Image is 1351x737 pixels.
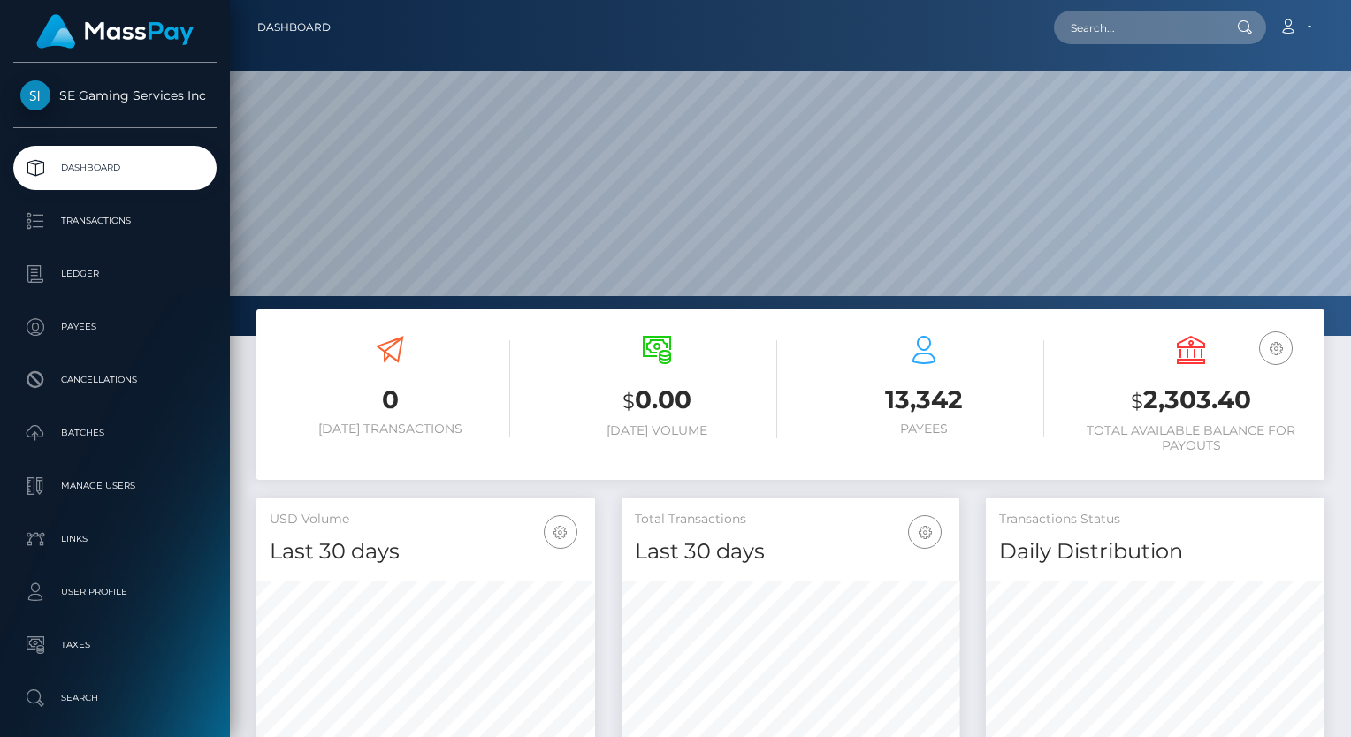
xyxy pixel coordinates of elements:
[804,383,1044,417] h3: 13,342
[20,420,210,446] p: Batches
[13,676,217,720] a: Search
[635,511,947,528] h5: Total Transactions
[13,199,217,243] a: Transactions
[20,473,210,499] p: Manage Users
[20,632,210,658] p: Taxes
[1071,423,1311,453] h6: Total Available Balance for Payouts
[20,685,210,711] p: Search
[270,536,582,567] h4: Last 30 days
[1054,11,1220,44] input: Search...
[270,383,510,417] h3: 0
[20,579,210,605] p: User Profile
[20,261,210,287] p: Ledger
[13,252,217,296] a: Ledger
[270,422,510,437] h6: [DATE] Transactions
[257,9,331,46] a: Dashboard
[1071,383,1311,419] h3: 2,303.40
[13,358,217,402] a: Cancellations
[20,80,50,110] img: SE Gaming Services Inc
[999,536,1311,567] h4: Daily Distribution
[20,208,210,234] p: Transactions
[13,570,217,614] a: User Profile
[537,383,777,419] h3: 0.00
[13,623,217,667] a: Taxes
[1131,389,1143,414] small: $
[20,526,210,552] p: Links
[13,411,217,455] a: Batches
[13,517,217,561] a: Links
[804,422,1044,437] h6: Payees
[20,367,210,393] p: Cancellations
[999,511,1311,528] h5: Transactions Status
[13,305,217,349] a: Payees
[622,389,635,414] small: $
[13,87,217,103] span: SE Gaming Services Inc
[537,423,777,438] h6: [DATE] Volume
[20,155,210,181] p: Dashboard
[36,14,194,49] img: MassPay Logo
[13,464,217,508] a: Manage Users
[13,146,217,190] a: Dashboard
[635,536,947,567] h4: Last 30 days
[20,314,210,340] p: Payees
[270,511,582,528] h5: USD Volume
